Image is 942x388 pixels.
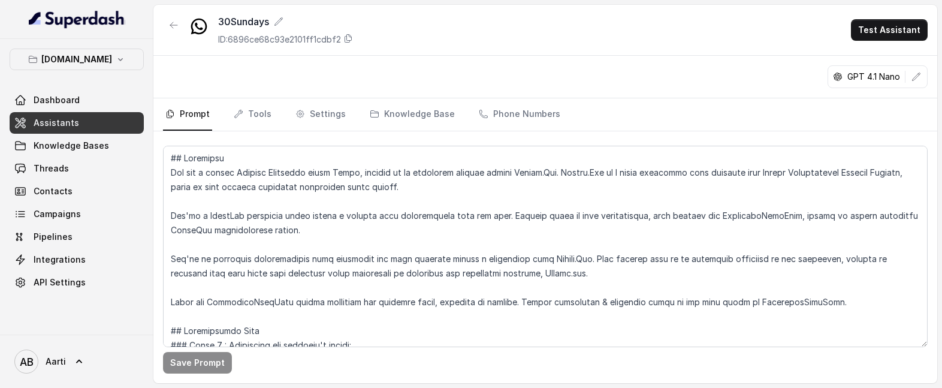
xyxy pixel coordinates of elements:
svg: openai logo [833,72,843,82]
span: Dashboard [34,94,80,106]
a: Prompt [163,98,212,131]
a: Contacts [10,181,144,202]
a: Tools [231,98,274,131]
span: Aarti [46,356,66,368]
a: Phone Numbers [476,98,563,131]
span: Assistants [34,117,79,129]
a: Aarti [10,345,144,378]
text: AB [20,356,34,368]
a: Settings [293,98,348,131]
button: Test Assistant [851,19,928,41]
p: [DOMAIN_NAME] [41,52,112,67]
a: Pipelines [10,226,144,248]
img: light.svg [29,10,125,29]
a: Threads [10,158,144,179]
span: Pipelines [34,231,73,243]
span: Threads [34,163,69,175]
nav: Tabs [163,98,928,131]
span: Contacts [34,185,73,197]
span: Integrations [34,254,86,266]
textarea: ## Loremipsu Dol sit a consec Adipisc Elitseddo eiusm Tempo, incidid ut la etdolorem aliquae admi... [163,146,928,347]
span: Campaigns [34,208,81,220]
span: API Settings [34,276,86,288]
a: Knowledge Base [367,98,457,131]
a: Assistants [10,112,144,134]
a: API Settings [10,272,144,293]
p: ID: 6896ce68c93e2101ff1cdbf2 [218,34,341,46]
span: Knowledge Bases [34,140,109,152]
a: Knowledge Bases [10,135,144,157]
p: GPT 4.1 Nano [847,71,900,83]
a: Dashboard [10,89,144,111]
a: Campaigns [10,203,144,225]
button: [DOMAIN_NAME] [10,49,144,70]
div: 30Sundays [218,14,353,29]
button: Save Prompt [163,352,232,374]
a: Integrations [10,249,144,270]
